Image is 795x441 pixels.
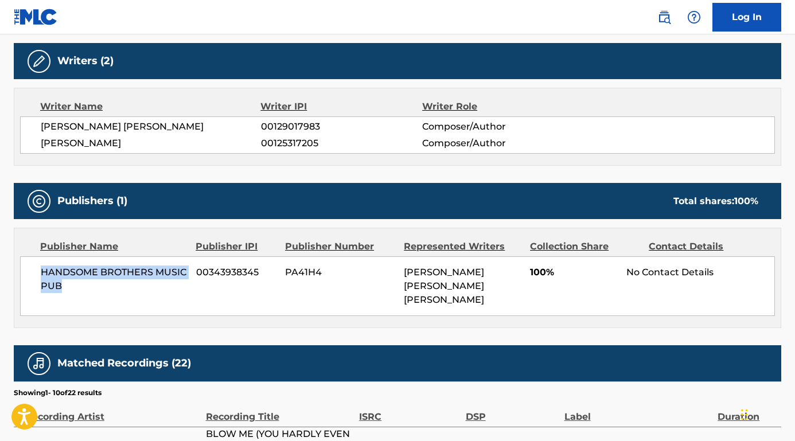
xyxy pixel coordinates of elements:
[683,6,706,29] div: Help
[422,136,569,150] span: Composer/Author
[673,194,758,208] div: Total shares:
[32,194,46,208] img: Publishers
[57,194,127,208] h5: Publishers (1)
[653,6,676,29] a: Public Search
[404,267,484,305] span: [PERSON_NAME] [PERSON_NAME] [PERSON_NAME]
[738,386,795,441] iframe: Chat Widget
[285,266,395,279] span: PA41H4
[741,397,748,432] div: Glisser
[657,10,671,24] img: search
[25,398,200,424] div: Recording Artist
[57,54,114,68] h5: Writers (2)
[649,240,759,253] div: Contact Details
[734,196,758,206] span: 100 %
[32,54,46,68] img: Writers
[530,240,640,253] div: Collection Share
[422,120,569,134] span: Composer/Author
[718,398,775,424] div: Duration
[40,240,187,253] div: Publisher Name
[738,386,795,441] div: Widget de chat
[261,136,422,150] span: 00125317205
[40,100,260,114] div: Writer Name
[404,240,521,253] div: Represented Writers
[687,10,701,24] img: help
[41,120,261,134] span: [PERSON_NAME] [PERSON_NAME]
[422,100,569,114] div: Writer Role
[41,266,188,293] span: HANDSOME BROTHERS MUSIC PUB
[285,240,395,253] div: Publisher Number
[260,100,422,114] div: Writer IPI
[712,3,781,32] a: Log In
[206,398,354,424] div: Recording Title
[626,266,774,279] div: No Contact Details
[32,357,46,370] img: Matched Recordings
[41,136,261,150] span: [PERSON_NAME]
[196,240,276,253] div: Publisher IPI
[359,398,459,424] div: ISRC
[57,357,191,370] h5: Matched Recordings (22)
[14,9,58,25] img: MLC Logo
[196,266,277,279] span: 00343938345
[261,120,422,134] span: 00129017983
[564,398,712,424] div: Label
[466,398,559,424] div: DSP
[530,266,618,279] span: 100%
[14,388,102,398] p: Showing 1 - 10 of 22 results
